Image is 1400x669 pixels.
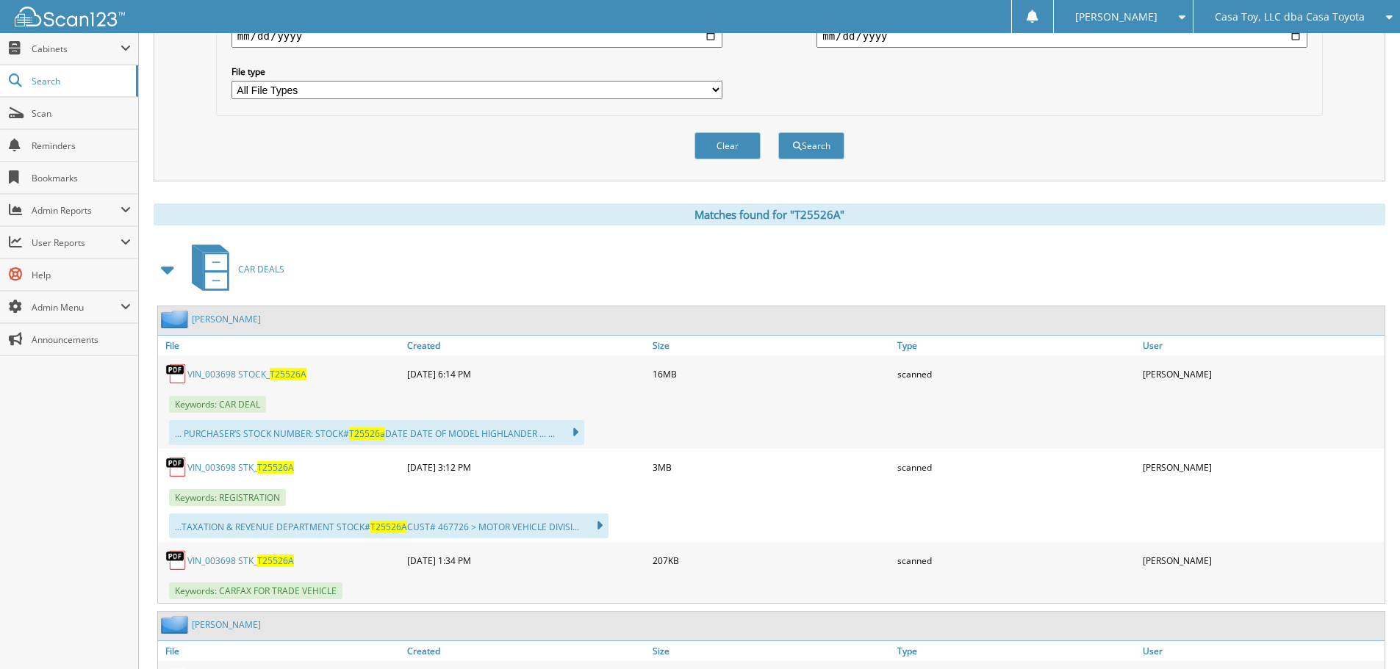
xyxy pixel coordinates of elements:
span: Bookmarks [32,172,131,184]
button: Clear [694,132,761,159]
a: File [158,336,403,355]
div: scanned [894,546,1139,575]
input: end [816,24,1307,48]
input: start [231,24,722,48]
span: T25526A [270,368,306,380]
a: User [1139,336,1385,355]
img: PDF.png [165,363,187,385]
a: Size [649,641,894,661]
span: Scan [32,107,131,120]
a: [PERSON_NAME] [192,618,261,631]
iframe: Chat Widget [1327,599,1400,669]
span: Admin Reports [32,204,121,217]
span: User Reports [32,236,121,249]
a: CAR DEALS [183,240,284,298]
a: VIN_003698 STOCK_T25526A [187,368,306,380]
a: VIN_003698 STK_T25526A [187,554,294,567]
span: Search [32,75,129,87]
div: [DATE] 1:34 PM [403,546,649,575]
img: PDF.png [165,549,187,571]
span: T25526A [257,554,294,567]
button: Search [778,132,844,159]
a: Type [894,336,1139,355]
img: scan123-logo-white.svg [15,7,125,26]
a: [PERSON_NAME] [192,313,261,325]
a: VIN_003698 STK_T25526A [187,461,294,474]
span: [PERSON_NAME] [1075,12,1157,21]
a: Type [894,641,1139,661]
span: Casa Toy, LLC dba Casa Toyota [1215,12,1365,21]
img: folder2.png [161,310,192,328]
label: File type [231,65,722,78]
img: folder2.png [161,615,192,634]
span: Keywords: REGISTRATION [169,489,286,506]
span: T25526A [257,461,294,474]
div: 207KB [649,546,894,575]
div: Matches found for "T25526A" [154,203,1385,225]
a: User [1139,641,1385,661]
img: PDF.png [165,456,187,478]
span: CAR DEALS [238,263,284,275]
span: Cabinets [32,43,121,55]
span: Keywords: CAR DEAL [169,396,266,413]
span: T25526a [349,427,385,440]
div: ... PURCHASER’S STOCK NUMBER: STOCK# DATE DATE OF MODEL HIGHLANDER ... ... [169,420,584,445]
div: [DATE] 3:12 PM [403,452,649,482]
div: scanned [894,452,1139,482]
div: [PERSON_NAME] [1139,452,1385,482]
span: Reminders [32,140,131,152]
a: Created [403,641,649,661]
a: File [158,641,403,661]
div: 3MB [649,452,894,482]
span: Help [32,269,131,281]
div: [PERSON_NAME] [1139,546,1385,575]
div: scanned [894,359,1139,388]
span: Admin Menu [32,301,121,314]
div: ...TAXATION & REVENUE DEPARTMENT STOCK# CUST# 467726 > MOTOR VEHICLE DIVISI... [169,513,609,538]
span: Announcements [32,333,131,346]
a: Created [403,336,649,355]
div: 16MB [649,359,894,388]
div: [PERSON_NAME] [1139,359,1385,388]
a: Size [649,336,894,355]
div: [DATE] 6:14 PM [403,359,649,388]
span: Keywords: CARFAX FOR TRADE VEHICLE [169,582,342,599]
span: T25526A [370,521,407,533]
